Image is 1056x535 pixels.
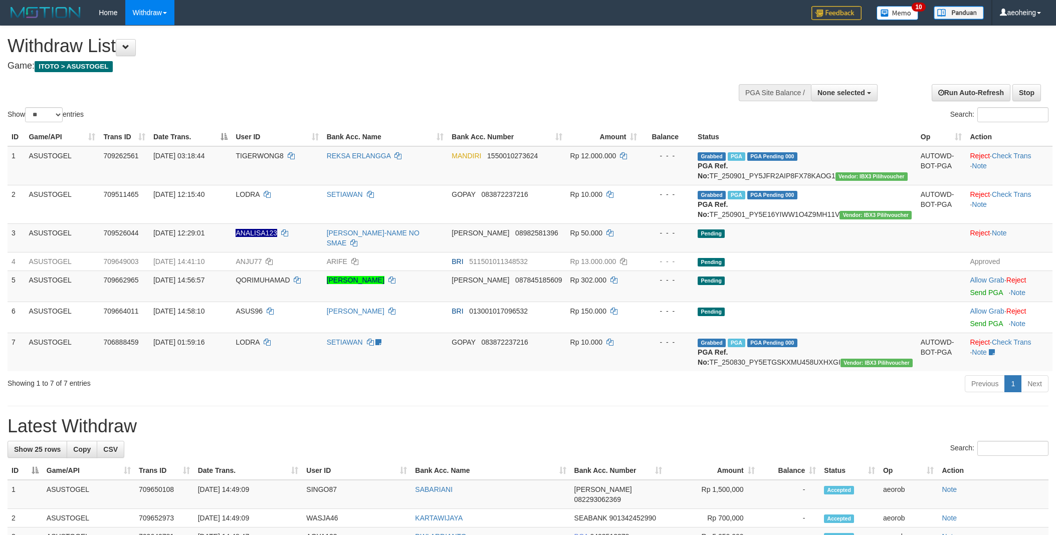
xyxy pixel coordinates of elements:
td: 1 [8,480,43,509]
th: ID: activate to sort column descending [8,461,43,480]
a: 1 [1004,375,1021,392]
span: Copy 082293062369 to clipboard [574,495,621,503]
span: Nama rekening ada tanda titik/strip, harap diedit [236,229,277,237]
td: [DATE] 14:49:09 [194,480,303,509]
th: Game/API: activate to sort column ascending [25,128,99,146]
th: ID [8,128,25,146]
span: Copy 08982581396 to clipboard [515,229,558,237]
th: Balance [641,128,694,146]
th: Action [938,461,1048,480]
span: Grabbed [698,152,726,161]
span: 709664011 [103,307,138,315]
a: Check Trans [992,152,1031,160]
td: 7 [8,333,25,371]
a: Note [1010,320,1025,328]
a: Note [972,348,987,356]
a: Reject [970,152,990,160]
th: Op: activate to sort column ascending [917,128,966,146]
td: TF_250901_PY5E16YIWW1O4Z9MH11V [694,185,917,223]
img: MOTION_logo.png [8,5,84,20]
h1: Withdraw List [8,36,694,56]
th: Game/API: activate to sort column ascending [43,461,135,480]
span: 709262561 [103,152,138,160]
span: 10 [912,3,925,12]
a: Previous [965,375,1005,392]
td: 709650108 [135,480,194,509]
a: Note [942,514,957,522]
a: [PERSON_NAME] [327,276,384,284]
span: Pending [698,258,725,266]
span: [DATE] 14:58:10 [153,307,204,315]
div: - - - [645,189,690,199]
span: Accepted [824,486,854,494]
a: ARIFE [327,257,347,265]
td: ASUSTOGEL [25,223,99,252]
a: Next [1021,375,1048,392]
td: TF_250830_PY5ETGSKXMU458UXHXGI [694,333,917,371]
a: Show 25 rows [8,441,67,458]
span: [DATE] 12:15:40 [153,190,204,198]
span: 709511465 [103,190,138,198]
td: ASUSTOGEL [25,271,99,302]
span: Rp 50.000 [570,229,603,237]
th: Trans ID: activate to sort column ascending [135,461,194,480]
span: Copy 901342452990 to clipboard [609,514,656,522]
td: ASUSTOGEL [25,252,99,271]
a: Allow Grab [970,276,1004,284]
b: PGA Ref. No: [698,348,728,366]
a: Check Trans [992,190,1031,198]
a: Stop [1012,84,1041,101]
a: Send PGA [970,320,1002,328]
a: Reject [970,190,990,198]
span: [PERSON_NAME] [452,276,509,284]
span: Rp 150.000 [570,307,606,315]
span: Copy 083872237216 to clipboard [481,190,528,198]
td: 4 [8,252,25,271]
a: Reject [1006,307,1026,315]
span: Copy [73,445,91,453]
input: Search: [977,441,1048,456]
img: Button%20Memo.svg [877,6,919,20]
img: Feedback.jpg [811,6,862,20]
span: Copy 013001017096532 to clipboard [469,307,528,315]
b: PGA Ref. No: [698,200,728,218]
img: panduan.png [934,6,984,20]
td: ASUSTOGEL [43,480,135,509]
td: ASUSTOGEL [43,509,135,527]
span: CSV [103,445,118,453]
div: - - - [645,151,690,161]
a: Allow Grab [970,307,1004,315]
td: 5 [8,271,25,302]
a: Reject [1006,276,1026,284]
a: Run Auto-Refresh [932,84,1010,101]
td: · · [966,146,1052,185]
span: [PERSON_NAME] [574,485,632,493]
th: Date Trans.: activate to sort column ascending [194,461,303,480]
div: - - - [645,337,690,347]
span: Grabbed [698,191,726,199]
a: Send PGA [970,289,1002,297]
span: Copy 511501011348532 to clipboard [469,257,528,265]
th: Balance: activate to sort column ascending [759,461,820,480]
label: Search: [950,441,1048,456]
td: · · [966,333,1052,371]
span: Marked by aeoros [728,339,745,347]
a: Check Trans [992,338,1031,346]
span: [DATE] 14:41:10 [153,257,204,265]
span: Rp 302.000 [570,276,606,284]
td: 709652973 [135,509,194,527]
td: · [966,302,1052,333]
td: · [966,271,1052,302]
a: Copy [67,441,97,458]
span: ASUS96 [236,307,263,315]
a: SABARIANI [415,485,453,493]
h1: Latest Withdraw [8,416,1048,436]
a: Note [1010,289,1025,297]
a: [PERSON_NAME] [327,307,384,315]
span: Copy 1550010273624 to clipboard [487,152,538,160]
span: Rp 10.000 [570,190,603,198]
span: 709526044 [103,229,138,237]
td: AUTOWD-BOT-PGA [917,146,966,185]
b: PGA Ref. No: [698,162,728,180]
div: Showing 1 to 7 of 7 entries [8,374,433,388]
